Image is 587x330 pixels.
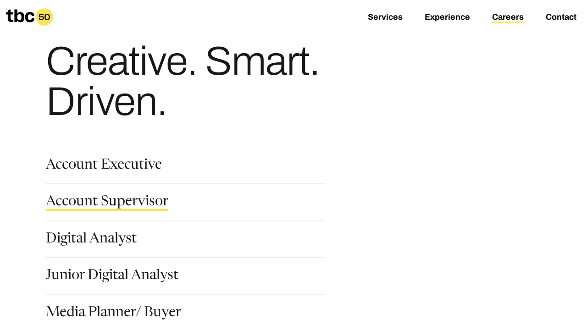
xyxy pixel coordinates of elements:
[368,12,403,23] a: Services
[46,306,181,322] a: Media Planner/ Buyer
[46,232,137,248] a: Digital Analyst
[492,12,524,23] a: Careers
[46,41,398,122] h1: Creative. Smart. Driven.
[425,12,470,23] a: Experience
[546,12,576,23] a: Contact
[46,195,168,211] a: Account Supervisor
[46,269,178,285] a: Junior Digital Analyst
[46,159,162,174] a: Account Executive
